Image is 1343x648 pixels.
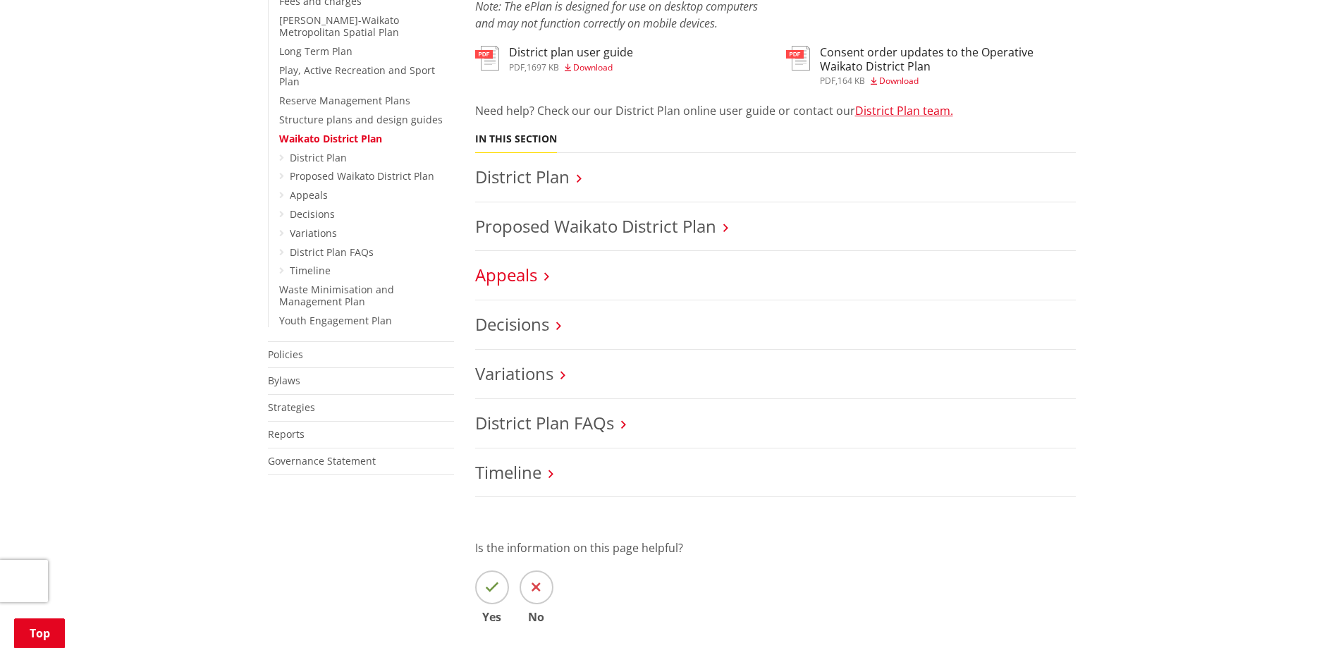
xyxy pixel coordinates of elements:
a: Bylaws [268,374,300,387]
span: Yes [475,611,509,623]
h3: District plan user guide [509,46,633,59]
h3: Consent order updates to the Operative Waikato District Plan [820,46,1076,73]
a: [PERSON_NAME]-Waikato Metropolitan Spatial Plan [279,13,399,39]
a: Decisions [290,207,335,221]
a: Reports [268,427,305,441]
p: Is the information on this page helpful? [475,539,1076,556]
a: Decisions [475,312,549,336]
span: 164 KB [838,75,865,87]
a: Structure plans and design guides [279,113,443,126]
p: Need help? Check our our District Plan online user guide or contact our [475,102,1076,119]
a: Proposed Waikato District Plan [475,214,716,238]
a: Reserve Management Plans [279,94,410,107]
a: Variations [475,362,553,385]
a: Waste Minimisation and Management Plan [279,283,394,308]
div: , [509,63,633,72]
a: Strategies [268,401,315,414]
a: Policies [268,348,303,361]
span: Download [573,61,613,73]
iframe: Messenger Launcher [1278,589,1329,640]
h5: In this section [475,133,557,145]
img: document-pdf.svg [786,46,810,71]
span: Download [879,75,919,87]
a: District Plan [290,151,347,164]
a: Timeline [290,264,331,277]
a: Top [14,618,65,648]
a: Proposed Waikato District Plan [290,169,434,183]
span: 1697 KB [527,61,559,73]
span: No [520,611,553,623]
a: Consent order updates to the Operative Waikato District Plan pdf,164 KB Download [786,46,1076,85]
span: pdf [509,61,525,73]
img: document-pdf.svg [475,46,499,71]
a: Variations [290,226,337,240]
a: Timeline [475,460,541,484]
a: Youth Engagement Plan [279,314,392,327]
a: District Plan team. [855,103,953,118]
a: District plan user guide pdf,1697 KB Download [475,46,633,71]
a: District Plan FAQs [475,411,614,434]
a: Play, Active Recreation and Sport Plan [279,63,435,89]
a: Appeals [475,263,537,286]
span: pdf [820,75,835,87]
a: District Plan FAQs [290,245,374,259]
a: Long Term Plan [279,44,352,58]
a: Waikato District Plan [279,132,382,145]
a: Appeals [290,188,328,202]
a: District Plan [475,165,570,188]
a: Governance Statement [268,454,376,467]
div: , [820,77,1076,85]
